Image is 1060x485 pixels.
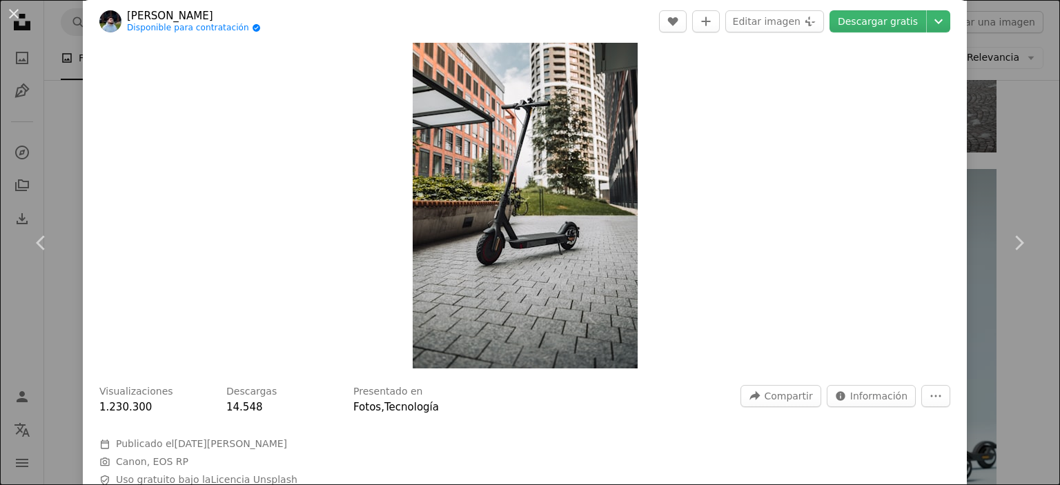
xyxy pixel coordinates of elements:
button: Canon, EOS RP [116,455,188,469]
button: Elegir el tamaño de descarga [927,10,950,32]
a: Siguiente [977,177,1060,309]
a: [PERSON_NAME] [127,9,261,23]
a: Disponible para contratación [127,23,261,34]
span: , [381,401,384,413]
a: Descargar gratis [830,10,926,32]
span: Publicado el [116,438,287,449]
button: Añade a la colección [692,10,720,32]
a: Licencia Unsplash [210,474,297,485]
button: Me gusta [659,10,687,32]
a: Tecnología [384,401,439,413]
button: Más acciones [921,385,950,407]
img: Ve al perfil de Martin Katler [99,10,121,32]
button: Editar imagen [725,10,824,32]
span: 1.230.300 [99,401,152,413]
span: Información [850,386,907,406]
h3: Presentado en [353,385,423,399]
span: 14.548 [226,401,263,413]
a: Fotos [353,401,381,413]
span: Compartir [764,386,812,406]
button: Compartir esta imagen [740,385,821,407]
button: Estadísticas sobre esta imagen [827,385,916,407]
h3: Visualizaciones [99,385,173,399]
time: 12 de agosto de 2020, 21:30:00 CEST [174,438,287,449]
h3: Descargas [226,385,277,399]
